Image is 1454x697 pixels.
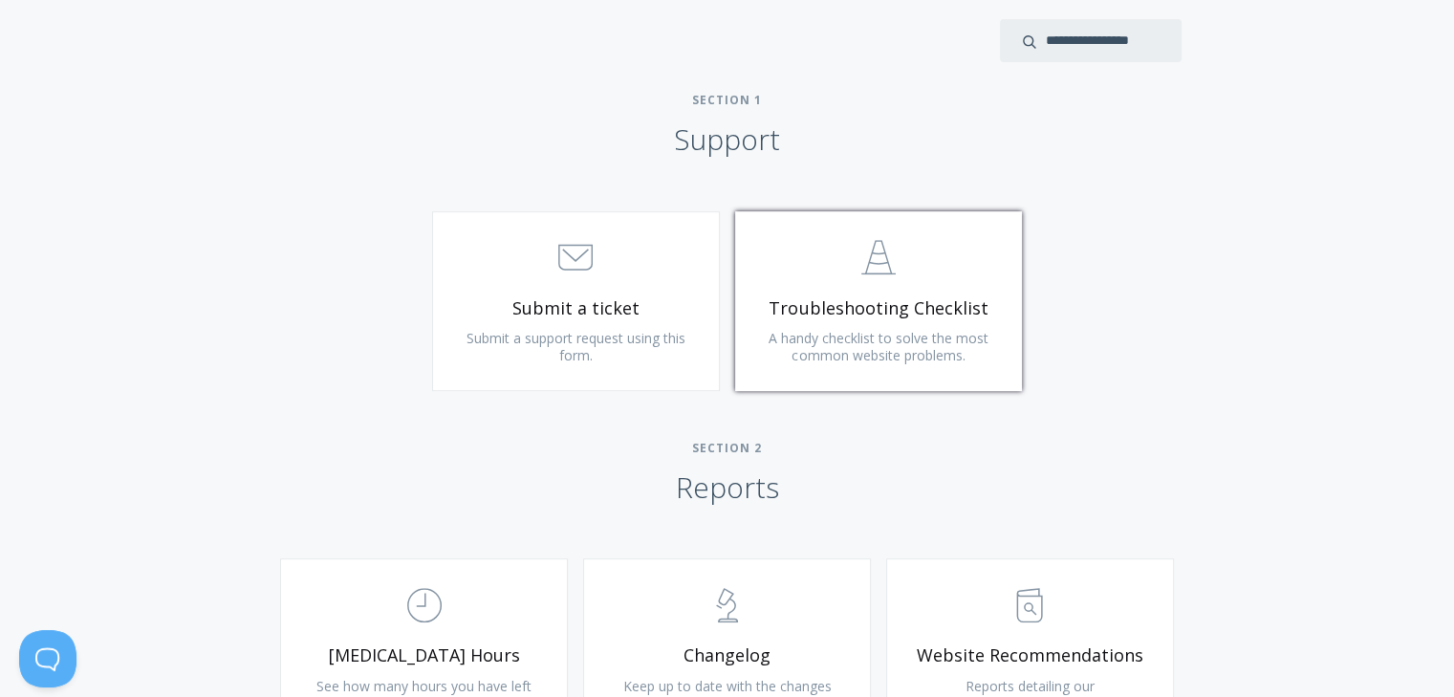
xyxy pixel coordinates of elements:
[765,297,993,319] span: Troubleshooting Checklist
[1000,19,1182,62] input: search input
[769,329,988,364] span: A handy checklist to solve the most common website problems.
[462,297,690,319] span: Submit a ticket
[432,211,720,391] a: Submit a ticket Submit a support request using this form.
[19,630,76,687] iframe: Toggle Customer Support
[735,211,1023,391] a: Troubleshooting Checklist A handy checklist to solve the most common website problems.
[916,644,1144,666] span: Website Recommendations
[613,644,841,666] span: Changelog
[310,644,538,666] span: [MEDICAL_DATA] Hours
[467,329,685,364] span: Submit a support request using this form.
